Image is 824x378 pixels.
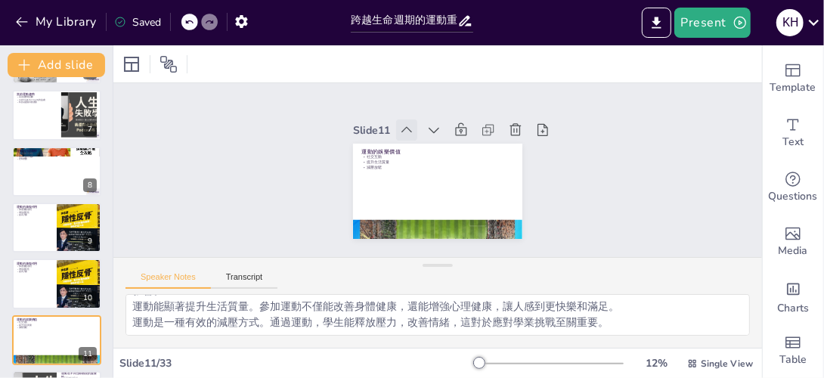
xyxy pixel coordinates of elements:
p: 提升生活質量 [361,160,514,165]
p: [DEMOGRAPHIC_DATA]的益處 [17,98,57,101]
div: Saved [114,15,161,29]
button: My Library [11,10,103,34]
p: 增強靈活性 [17,211,52,214]
button: Transcript [211,272,278,289]
p: 降低慢性病風險 [17,152,97,155]
p: 減壓放鬆 [361,165,514,170]
div: Get real-time input from your audience [763,160,823,215]
p: 提高力量 [17,214,52,217]
span: Questions [769,188,818,205]
span: Media [779,243,808,259]
span: Text [782,134,804,150]
div: Slide 11 / 33 [119,356,479,370]
div: 12 % [639,356,675,370]
span: Table [779,352,807,368]
div: 11 [79,347,97,361]
p: 社交互動 [17,321,97,324]
div: 9 [12,203,101,253]
button: K H [776,8,804,38]
span: Charts [777,300,809,317]
button: Speaker Notes [125,272,211,289]
div: K H [776,9,804,36]
input: Insert title [351,10,457,32]
button: Present [674,8,750,38]
p: 減壓放鬆 [17,327,97,330]
div: Add images, graphics, shapes or video [763,215,823,269]
button: Export to PowerPoint [642,8,671,38]
div: 8 [83,178,97,192]
div: Add ready made slides [763,51,823,106]
p: 運動的康復作用 [17,205,52,209]
span: Template [770,79,816,96]
p: 運動的預防醫學 [17,148,97,153]
p: 社交互動 [361,154,514,160]
div: 7 [83,122,97,136]
p: 高強度間歇訓練 [17,96,57,99]
div: 7 [12,90,101,140]
p: 控制體重 [17,157,97,160]
p: 運動的康復作用 [17,261,52,265]
p: 運動的娛樂價值 [17,318,97,322]
div: Add charts and graphs [763,269,823,324]
span: Single View [701,358,753,370]
div: 8 [12,147,101,197]
p: 加速康復過程 [17,208,52,211]
p: 運動的娛樂價值 [361,147,514,155]
span: Position [160,55,178,73]
p: 加速康復過程 [17,265,52,268]
p: 提高力量 [17,270,52,273]
p: 增強靈活性 [17,267,52,270]
p: 提升生活質量 [17,324,97,327]
div: 9 [83,234,97,248]
p: 當前運動趨勢 [17,92,57,97]
p: 科技在運動中的應用 [17,101,57,104]
div: 11 [12,315,101,365]
div: 10 [12,259,101,308]
textarea: 運動能促進社交互動，這對於大學生來說尤為重要。通過參加團隊運動，學生能建立友誼，增強社會連結，這對於心理健康有正面影響。 運動能顯著提升生活質量。參加運動不僅能改善身體健康，還能增強心理健康，讓... [125,294,750,336]
div: Add text boxes [763,106,823,160]
p: 改善心血管健康 [17,155,97,158]
div: Slide 11 [353,123,390,138]
div: Layout [119,52,144,76]
div: 10 [79,291,97,305]
div: Add a table [763,324,823,378]
button: Add slide [8,53,105,77]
